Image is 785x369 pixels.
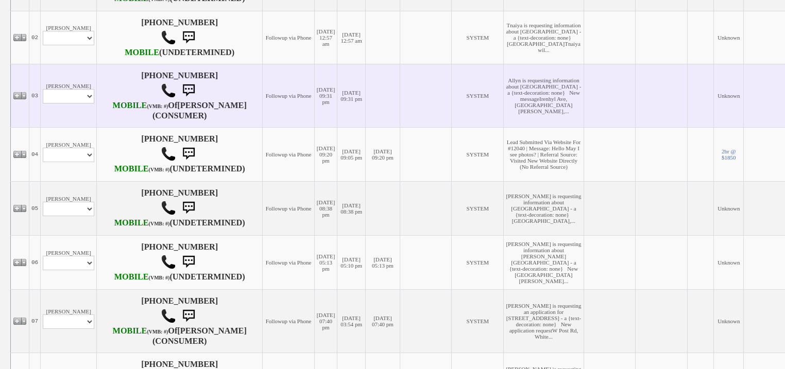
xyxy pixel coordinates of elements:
td: Unknown [714,11,744,64]
td: Unknown [714,289,744,353]
h4: [PHONE_NUMBER] (UNDETERMINED) [99,134,260,174]
b: [PERSON_NAME] [177,101,247,110]
font: MOBILE [114,164,149,173]
td: Followup via Phone [263,235,315,289]
font: (VMB: #) [149,167,170,172]
td: Allyn is requesting information about [GEOGRAPHIC_DATA] - a {text-decoration: none} New messageIr... [504,64,584,127]
td: SYSTEM [452,289,504,353]
td: Followup via Phone [263,11,315,64]
img: sms.png [178,306,199,326]
h4: [PHONE_NUMBER] Of (CONSUMER) [99,296,260,346]
b: CSC Wireless, LLC [125,48,159,57]
td: SYSTEM [452,11,504,64]
td: [DATE] 09:20 pm [314,127,337,181]
td: SYSTEM [452,181,504,235]
td: [DATE] 05:10 pm [337,235,366,289]
h4: [PHONE_NUMBER] Of (CONSUMER) [99,71,260,120]
font: MOBILE [125,48,159,57]
td: [DATE] 09:31 pm [337,64,366,127]
td: Lead Submitted Via Website For #12040 | Message: Hello May I see photos? | Referral Source: Visit... [504,127,584,181]
b: [PERSON_NAME] [177,326,247,336]
img: sms.png [178,198,199,218]
td: SYSTEM [452,235,504,289]
h4: [PHONE_NUMBER] (UNDETERMINED) [99,242,260,283]
img: call.png [161,254,176,270]
td: [PERSON_NAME] is requesting information about [GEOGRAPHIC_DATA] - a {text-decoration: none} [GEOG... [504,181,584,235]
td: 05 [29,181,41,235]
td: [PERSON_NAME] [41,181,97,235]
b: T-Mobile USA, Inc. [114,272,170,282]
font: (VMB: #) [149,275,170,280]
h4: [PHONE_NUMBER] (UNDETERMINED) [99,188,260,229]
td: [DATE] 08:38 pm [314,181,337,235]
td: 02 [29,11,41,64]
td: [DATE] 07:40 pm [314,289,337,353]
td: 03 [29,64,41,127]
td: Tnaiya is requesting information about [GEOGRAPHIC_DATA] - a {text-decoration: none} [GEOGRAPHIC_... [504,11,584,64]
font: (VMB: #) [149,221,170,226]
b: AT&T Wireless [114,218,170,227]
a: 2br @ $1850 [722,148,736,161]
h4: [PHONE_NUMBER] (UNDETERMINED) [99,18,260,57]
td: [PERSON_NAME] is requesting information about [PERSON_NAME][GEOGRAPHIC_DATA] - a {text-decoration... [504,235,584,289]
td: Unknown [714,181,744,235]
td: Followup via Phone [263,181,315,235]
b: T-Mobile USA, Inc. [114,164,170,173]
img: call.png [161,146,176,162]
td: [DATE] 05:13 pm [365,235,400,289]
td: [PERSON_NAME] [41,235,97,289]
td: SYSTEM [452,64,504,127]
font: (VMB: #) [147,329,168,335]
img: sms.png [178,27,199,48]
td: [DATE] 07:40 pm [365,289,400,353]
td: [PERSON_NAME] is requesting an application for [STREET_ADDRESS] - a {text-decoration: none} New a... [504,289,584,353]
td: [PERSON_NAME] [41,11,97,64]
td: 04 [29,127,41,181]
td: 06 [29,235,41,289]
img: call.png [161,83,176,98]
td: Unknown [714,64,744,127]
font: MOBILE [114,272,149,282]
td: [PERSON_NAME] [41,127,97,181]
td: SYSTEM [452,127,504,181]
td: [DATE] 08:38 pm [337,181,366,235]
img: call.png [161,308,176,324]
td: [PERSON_NAME] [41,64,97,127]
td: Followup via Phone [263,64,315,127]
b: T-Mobile USA, Inc. [113,101,168,110]
td: [PERSON_NAME] [41,289,97,353]
img: sms.png [178,144,199,164]
td: [DATE] 12:57 am [337,11,366,64]
td: Followup via Phone [263,289,315,353]
img: call.png [161,200,176,216]
td: Followup via Phone [263,127,315,181]
td: [DATE] 09:05 pm [337,127,366,181]
td: [DATE] 09:31 pm [314,64,337,127]
img: sms.png [178,252,199,272]
td: 07 [29,289,41,353]
img: sms.png [178,80,199,101]
td: [DATE] 03:54 pm [337,289,366,353]
td: Unknown [714,235,744,289]
td: [DATE] 05:13 pm [314,235,337,289]
td: [DATE] 12:57 am [314,11,337,64]
b: AT&T Wireless [113,326,168,336]
font: MOBILE [114,218,149,227]
font: (VMB: #) [147,103,168,109]
td: [DATE] 09:20 pm [365,127,400,181]
font: MOBILE [113,326,147,336]
img: call.png [161,30,176,45]
font: MOBILE [113,101,147,110]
